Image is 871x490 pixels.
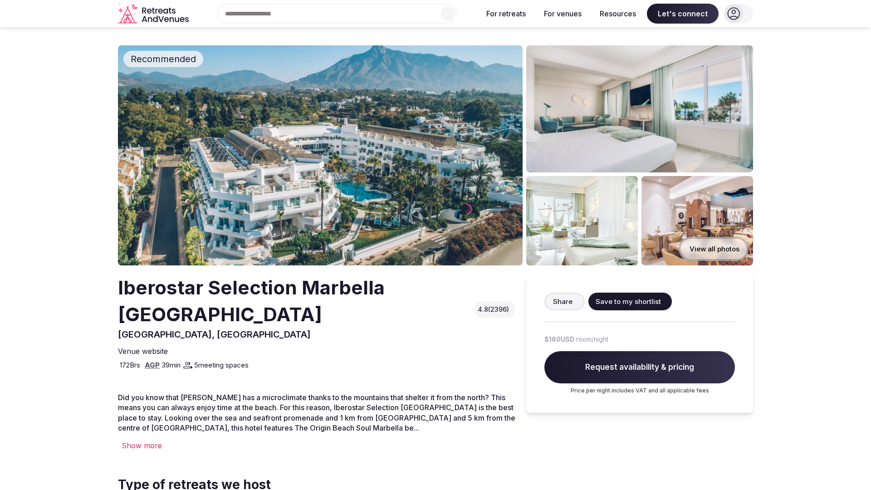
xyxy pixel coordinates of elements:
[118,45,523,265] img: Venue cover photo
[526,176,638,265] img: Venue gallery photo
[641,176,753,265] img: Venue gallery photo
[118,441,515,451] div: Show more
[478,305,509,314] span: 4.8 (2396)
[526,45,753,172] img: Venue gallery photo
[118,393,515,432] span: Did you know that [PERSON_NAME] has a microclimate thanks to the mountains that shelter it from t...
[118,4,191,24] svg: Retreats and Venues company logo
[596,297,661,306] span: Save to my shortlist
[479,4,533,24] button: For retreats
[145,361,160,369] a: AGP
[161,360,181,370] span: 39 min
[544,293,585,310] button: Share
[544,351,735,384] span: Request availability & pricing
[118,346,171,356] a: Venue website
[544,387,735,395] p: Price per night includes VAT and all applicable fees
[647,4,719,24] span: Let's connect
[127,53,200,65] span: Recommended
[553,297,573,306] span: Share
[592,4,643,24] button: Resources
[478,305,512,314] button: 4.8(2396)
[194,360,249,370] span: 5 meeting spaces
[588,293,672,310] button: Save to my shortlist
[118,329,311,340] span: [GEOGRAPHIC_DATA], [GEOGRAPHIC_DATA]
[118,274,470,328] h2: Iberostar Selection Marbella [GEOGRAPHIC_DATA]
[576,335,608,344] span: room/night
[544,335,574,344] span: $180 USD
[679,237,749,261] button: View all photos
[537,4,589,24] button: For venues
[118,346,168,356] span: Venue website
[118,4,191,24] a: Visit the homepage
[123,51,203,67] div: Recommended
[120,360,140,370] span: 172 Brs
